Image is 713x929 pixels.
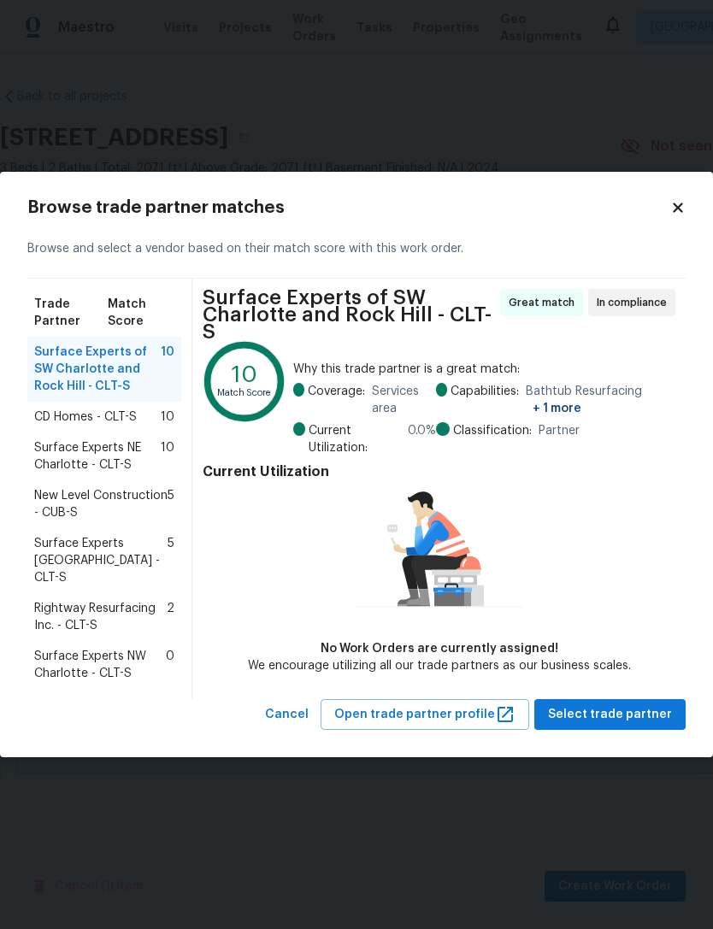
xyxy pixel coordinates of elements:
span: Current Utilization: [309,422,401,456]
span: Surface Experts NE Charlotte - CLT-S [34,439,161,473]
span: 5 [168,487,174,521]
span: Select trade partner [548,704,672,726]
button: Select trade partner [534,699,686,731]
span: 10 [161,344,174,395]
span: 0.0 % [408,422,436,456]
span: 2 [167,600,174,634]
span: Rightway Resurfacing Inc. - CLT-S [34,600,167,634]
span: 10 [161,439,174,473]
div: We encourage utilizing all our trade partners as our business scales. [248,657,631,674]
text: Match Score [217,388,272,397]
div: Browse and select a vendor based on their match score with this work order. [27,220,686,279]
span: Surface Experts of SW Charlotte and Rock Hill - CLT-S [34,344,161,395]
span: Cancel [265,704,309,726]
span: Capabilities: [451,383,519,417]
h4: Current Utilization [203,463,675,480]
span: Match Score [108,296,174,330]
span: 5 [168,535,174,586]
h2: Browse trade partner matches [27,199,670,216]
span: Open trade partner profile [334,704,516,726]
span: Trade Partner [34,296,108,330]
span: 0 [166,648,174,682]
span: CD Homes - CLT-S [34,409,137,426]
span: 10 [161,409,174,426]
span: Classification: [453,422,532,439]
span: Great match [509,294,581,311]
span: Partner [539,422,580,439]
text: 10 [232,362,257,385]
span: + 1 more [533,403,581,415]
span: Coverage: [308,383,365,417]
button: Open trade partner profile [321,699,529,731]
div: No Work Orders are currently assigned! [248,640,631,657]
span: Surface Experts of SW Charlotte and Rock Hill - CLT-S [203,289,495,340]
span: In compliance [597,294,674,311]
span: Bathtub Resurfacing [526,383,675,417]
span: Services area [372,383,435,417]
span: New Level Construction - CUB-S [34,487,168,521]
span: Surface Experts [GEOGRAPHIC_DATA] - CLT-S [34,535,168,586]
span: Surface Experts NW Charlotte - CLT-S [34,648,166,682]
button: Cancel [258,699,315,731]
span: Why this trade partner is a great match: [293,361,675,378]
